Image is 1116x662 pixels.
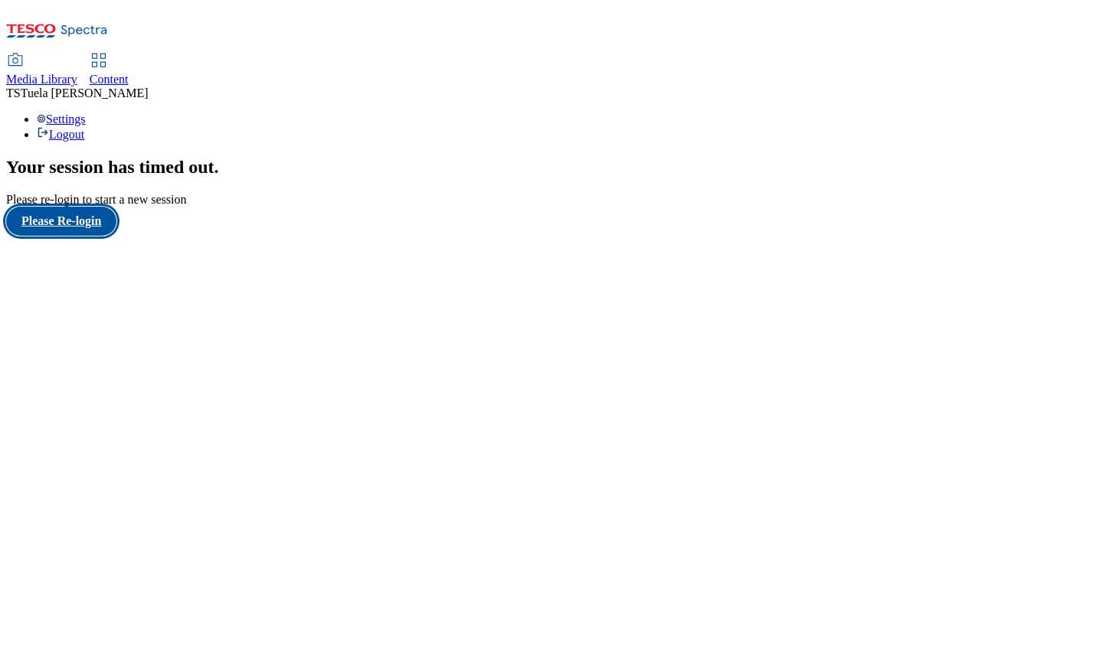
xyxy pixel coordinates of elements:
[6,207,116,236] button: Please Re-login
[6,54,77,86] a: Media Library
[90,73,129,86] span: Content
[21,86,149,99] span: Tuela [PERSON_NAME]
[90,54,129,86] a: Content
[37,128,84,141] a: Logout
[6,207,1110,236] a: Please Re-login
[37,113,86,126] a: Settings
[6,157,1110,178] h2: Your session has timed out
[6,193,1110,207] div: Please re-login to start a new session
[214,157,219,177] span: .
[6,73,77,86] span: Media Library
[6,86,21,99] span: TS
